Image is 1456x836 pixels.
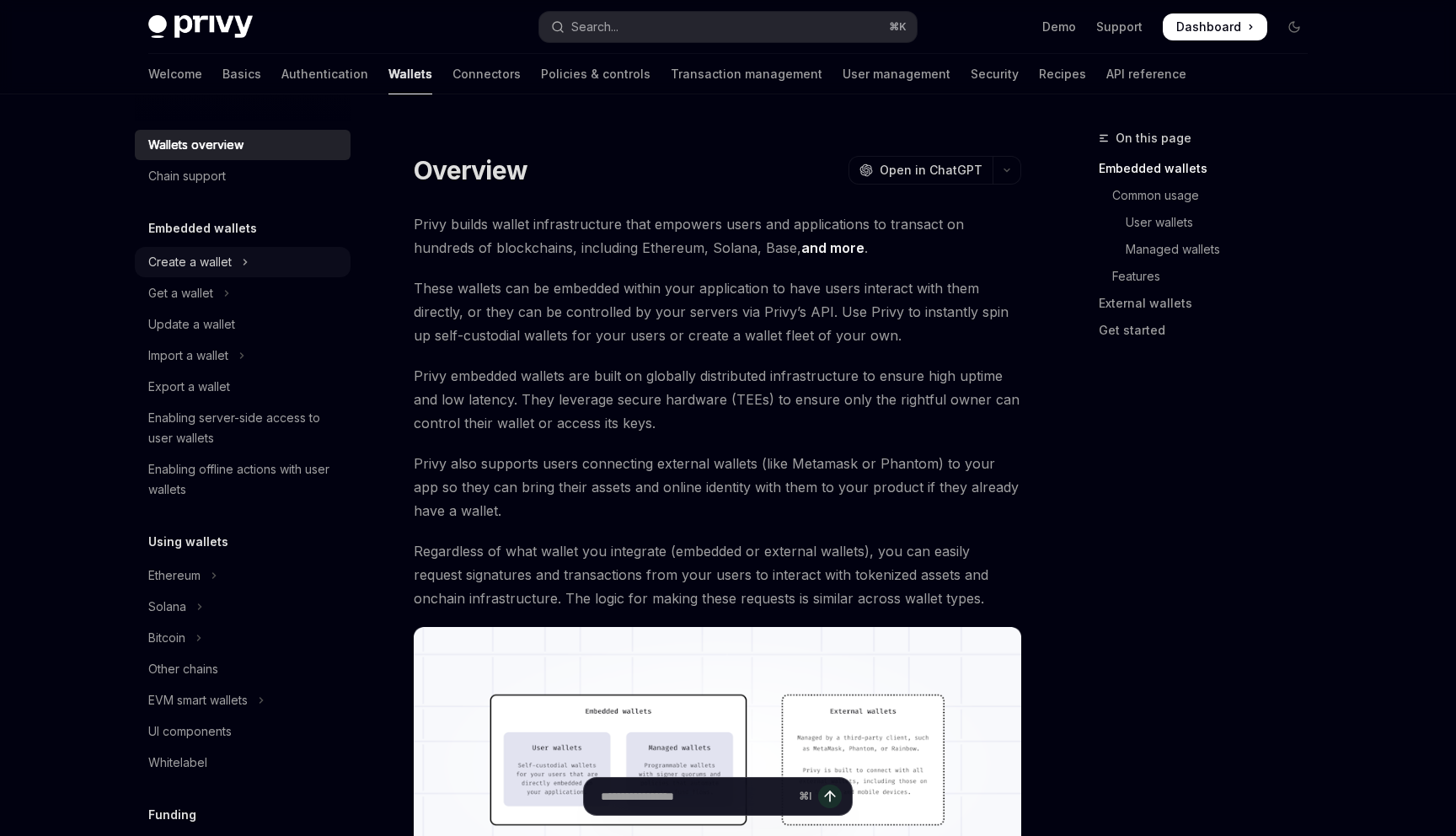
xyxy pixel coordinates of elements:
[135,685,351,715] button: Toggle EVM smart wallets section
[135,716,351,747] a: UI components
[148,135,244,155] div: Wallets overview
[148,805,196,825] h5: Funding
[1281,13,1308,40] button: Toggle dark mode
[1099,155,1321,182] a: Embedded wallets
[843,54,950,94] a: User management
[1096,19,1143,35] a: Support
[1106,54,1186,94] a: API reference
[148,597,186,617] div: Solana
[801,239,864,257] a: and more
[1039,54,1086,94] a: Recipes
[135,560,351,591] button: Toggle Ethereum section
[135,623,351,653] button: Toggle Bitcoin section
[135,278,351,308] button: Toggle Get a wallet section
[148,690,248,710] div: EVM smart wallets
[1099,317,1321,344] a: Get started
[135,161,351,191] a: Chain support
[148,346,228,366] div: Import a wallet
[148,408,340,448] div: Enabling server-side access to user wallets
[135,454,351,505] a: Enabling offline actions with user wallets
[281,54,368,94] a: Authentication
[1099,290,1321,317] a: External wallets
[148,252,232,272] div: Create a wallet
[971,54,1019,94] a: Security
[1042,19,1076,35] a: Demo
[848,156,993,185] button: Open in ChatGPT
[671,54,822,94] a: Transaction management
[1099,182,1321,209] a: Common usage
[414,212,1021,260] span: Privy builds wallet infrastructure that empowers users and applications to transact on hundreds o...
[414,276,1021,347] span: These wallets can be embedded within your application to have users interact with them directly, ...
[414,539,1021,610] span: Regardless of what wallet you integrate (embedded or external wallets), you can easily request si...
[148,659,218,679] div: Other chains
[135,130,351,160] a: Wallets overview
[452,54,521,94] a: Connectors
[148,218,257,238] h5: Embedded wallets
[1163,13,1267,40] a: Dashboard
[414,155,527,185] h1: Overview
[148,459,340,500] div: Enabling offline actions with user wallets
[148,753,207,773] div: Whitelabel
[571,17,618,37] div: Search...
[414,452,1021,522] span: Privy also supports users connecting external wallets (like Metamask or Phantom) to your app so t...
[148,314,235,335] div: Update a wallet
[148,628,185,648] div: Bitcoin
[1116,128,1191,148] span: On this page
[1176,19,1241,35] span: Dashboard
[889,20,907,34] span: ⌘ K
[135,654,351,684] a: Other chains
[148,166,226,186] div: Chain support
[880,162,982,179] span: Open in ChatGPT
[541,54,650,94] a: Policies & controls
[1099,209,1321,236] a: User wallets
[135,372,351,402] a: Export a wallet
[818,785,842,808] button: Send message
[539,12,917,42] button: Open search
[148,54,202,94] a: Welcome
[148,532,228,552] h5: Using wallets
[135,403,351,453] a: Enabling server-side access to user wallets
[135,309,351,340] a: Update a wallet
[148,721,232,742] div: UI components
[148,15,253,39] img: dark logo
[148,377,230,397] div: Export a wallet
[601,778,792,815] input: Ask a question...
[1099,236,1321,263] a: Managed wallets
[414,364,1021,435] span: Privy embedded wallets are built on globally distributed infrastructure to ensure high uptime and...
[135,340,351,371] button: Toggle Import a wallet section
[135,748,351,778] a: Whitelabel
[388,54,432,94] a: Wallets
[135,247,351,277] button: Toggle Create a wallet section
[135,592,351,622] button: Toggle Solana section
[148,565,201,586] div: Ethereum
[1099,263,1321,290] a: Features
[148,283,213,303] div: Get a wallet
[222,54,261,94] a: Basics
